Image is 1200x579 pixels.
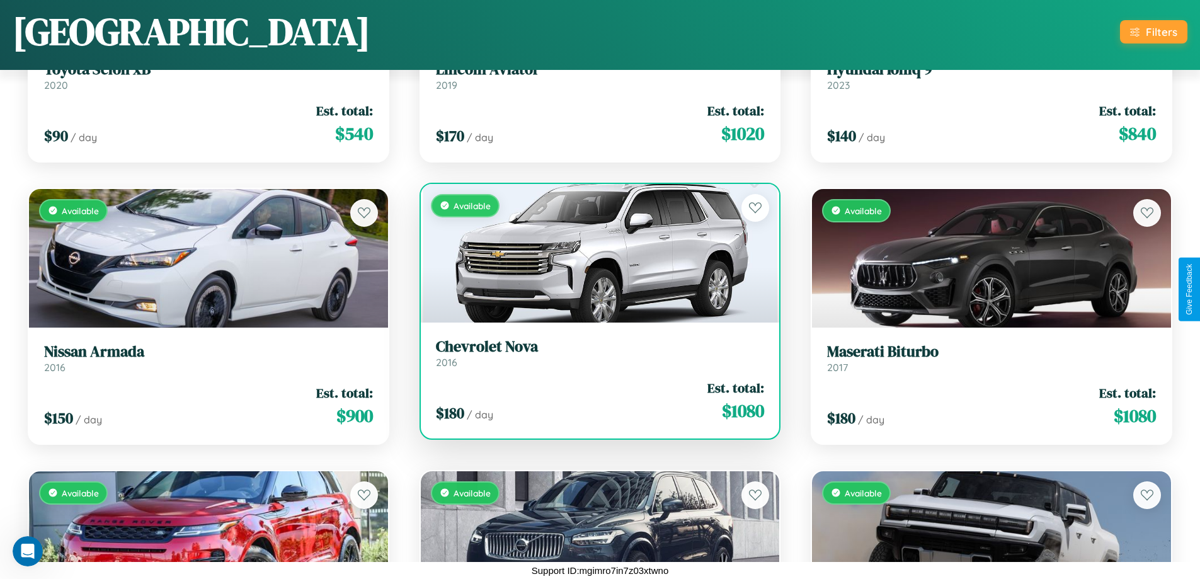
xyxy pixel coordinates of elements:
[707,101,764,120] span: Est. total:
[467,131,493,144] span: / day
[827,60,1156,79] h3: Hyundai Ioniq 9
[1120,20,1187,43] button: Filters
[316,384,373,402] span: Est. total:
[62,488,99,498] span: Available
[44,60,373,91] a: Toyota Scion xB2020
[1114,403,1156,428] span: $ 1080
[335,121,373,146] span: $ 540
[721,121,764,146] span: $ 1020
[44,125,68,146] span: $ 90
[827,343,1156,361] h3: Maserati Biturbo
[532,562,669,579] p: Support ID: mgimro7in7z03xtwno
[44,343,373,361] h3: Nissan Armada
[13,6,370,57] h1: [GEOGRAPHIC_DATA]
[1099,101,1156,120] span: Est. total:
[62,205,99,216] span: Available
[827,60,1156,91] a: Hyundai Ioniq 92023
[71,131,97,144] span: / day
[44,60,373,79] h3: Toyota Scion xB
[436,79,457,91] span: 2019
[707,379,764,397] span: Est. total:
[827,125,856,146] span: $ 140
[454,200,491,211] span: Available
[467,408,493,421] span: / day
[436,403,464,423] span: $ 180
[13,536,43,566] iframe: Intercom live chat
[44,343,373,374] a: Nissan Armada2016
[1119,121,1156,146] span: $ 840
[44,361,66,374] span: 2016
[316,101,373,120] span: Est. total:
[436,60,765,91] a: Lincoln Aviator2019
[827,361,848,374] span: 2017
[44,408,73,428] span: $ 150
[1185,264,1194,315] div: Give Feedback
[827,79,850,91] span: 2023
[845,205,882,216] span: Available
[436,338,765,356] h3: Chevrolet Nova
[827,343,1156,374] a: Maserati Biturbo2017
[436,356,457,369] span: 2016
[44,79,68,91] span: 2020
[454,488,491,498] span: Available
[436,60,765,79] h3: Lincoln Aviator
[722,398,764,423] span: $ 1080
[436,125,464,146] span: $ 170
[436,338,765,369] a: Chevrolet Nova2016
[827,408,855,428] span: $ 180
[336,403,373,428] span: $ 900
[1099,384,1156,402] span: Est. total:
[76,413,102,426] span: / day
[845,488,882,498] span: Available
[1146,25,1177,38] div: Filters
[858,413,884,426] span: / day
[859,131,885,144] span: / day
